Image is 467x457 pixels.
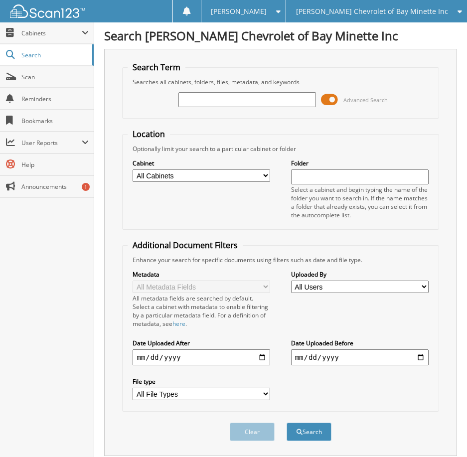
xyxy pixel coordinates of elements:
[133,294,270,328] div: All metadata fields are searched by default. Select a cabinet with metadata to enable filtering b...
[128,78,433,86] div: Searches all cabinets, folders, files, metadata, and keywords
[287,423,331,441] button: Search
[128,62,185,73] legend: Search Term
[291,185,429,219] div: Select a cabinet and begin typing the name of the folder you want to search in. If the name match...
[291,159,429,167] label: Folder
[296,8,448,14] span: [PERSON_NAME] Chevrolet of Bay Minette Inc
[21,51,87,59] span: Search
[82,183,90,191] div: 1
[21,73,89,81] span: Scan
[133,159,270,167] label: Cabinet
[21,95,89,103] span: Reminders
[128,129,170,140] legend: Location
[291,270,429,279] label: Uploaded By
[21,139,82,147] span: User Reports
[21,117,89,125] span: Bookmarks
[291,339,429,347] label: Date Uploaded Before
[230,423,275,441] button: Clear
[133,377,270,386] label: File type
[133,270,270,279] label: Metadata
[343,96,388,104] span: Advanced Search
[211,8,267,14] span: [PERSON_NAME]
[128,240,243,251] legend: Additional Document Filters
[128,256,433,264] div: Enhance your search for specific documents using filters such as date and file type.
[128,145,433,153] div: Optionally limit your search to a particular cabinet or folder
[21,29,82,37] span: Cabinets
[104,27,457,44] h1: Search [PERSON_NAME] Chevrolet of Bay Minette Inc
[10,4,85,18] img: scan123-logo-white.svg
[133,339,270,347] label: Date Uploaded After
[21,182,89,191] span: Announcements
[291,349,429,365] input: end
[133,349,270,365] input: start
[172,319,185,328] a: here
[21,160,89,169] span: Help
